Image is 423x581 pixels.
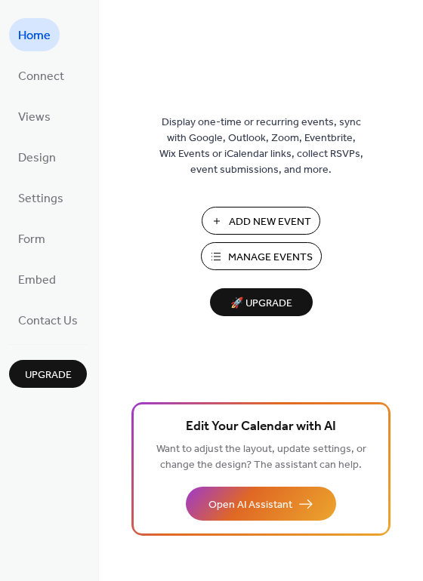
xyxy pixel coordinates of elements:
a: Form [9,222,54,255]
span: Embed [18,269,56,293]
a: Views [9,100,60,133]
a: Contact Us [9,303,87,337]
span: 🚀 Upgrade [219,294,304,314]
a: Design [9,140,65,174]
span: Display one-time or recurring events, sync with Google, Outlook, Zoom, Eventbrite, Wix Events or ... [159,115,363,178]
a: Embed [9,263,65,296]
span: Views [18,106,51,130]
span: Form [18,228,45,252]
button: Open AI Assistant [186,487,336,521]
a: Home [9,18,60,51]
button: Manage Events [201,242,322,270]
span: Open AI Assistant [208,497,292,513]
a: Connect [9,59,73,92]
span: Design [18,146,56,171]
span: Want to adjust the layout, update settings, or change the design? The assistant can help. [156,439,366,475]
span: Home [18,24,51,48]
span: Connect [18,65,64,89]
span: Upgrade [25,367,72,383]
a: Settings [9,181,73,214]
span: Settings [18,187,63,211]
span: Edit Your Calendar with AI [186,417,336,438]
span: Manage Events [228,250,313,266]
button: Upgrade [9,360,87,388]
button: 🚀 Upgrade [210,288,313,316]
button: Add New Event [202,207,320,235]
span: Add New Event [229,214,311,230]
span: Contact Us [18,309,78,334]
